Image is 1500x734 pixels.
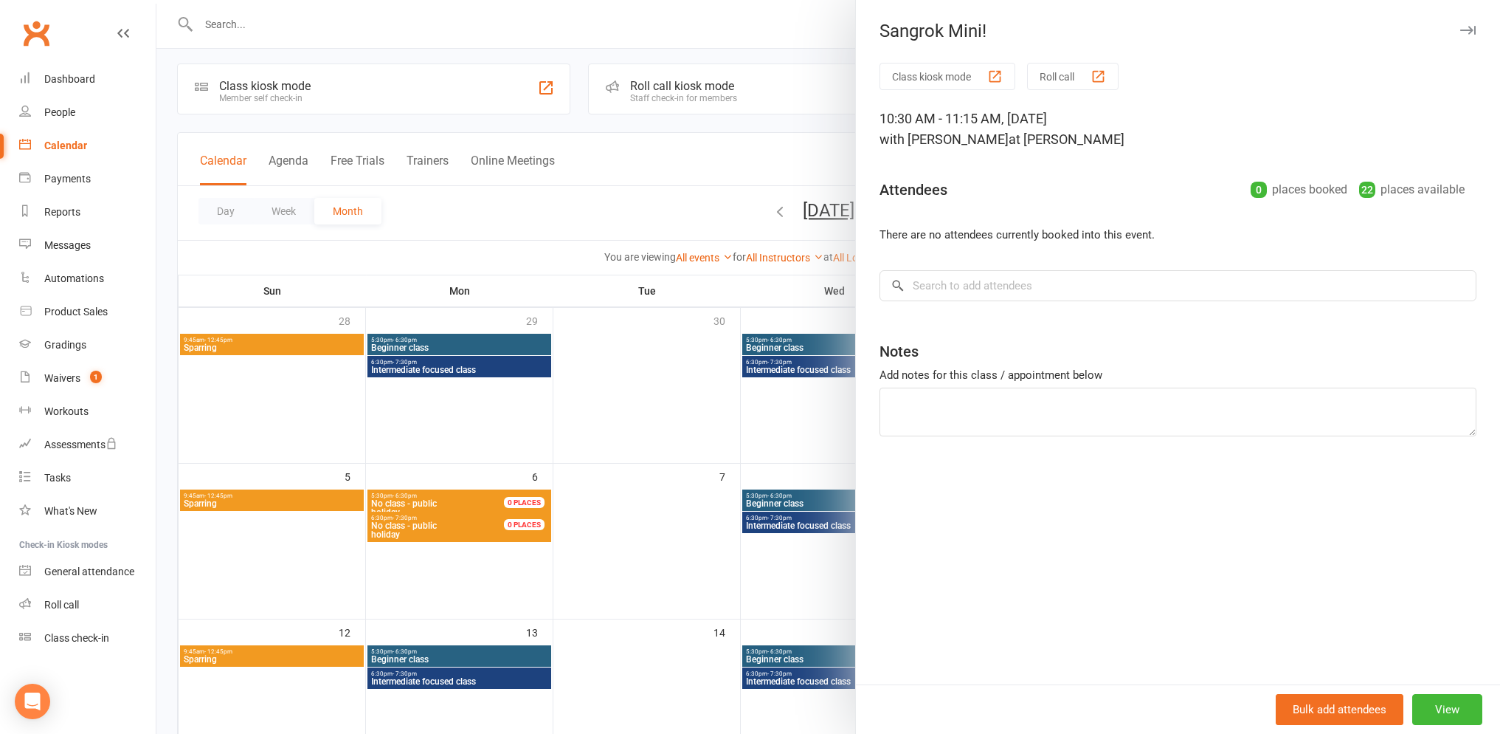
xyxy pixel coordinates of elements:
[19,329,156,362] a: Gradings
[19,555,156,589] a: General attendance kiosk mode
[19,129,156,162] a: Calendar
[1412,694,1482,725] button: View
[19,495,156,528] a: What's New
[856,21,1500,41] div: Sangrok Mini!
[879,226,1476,244] li: There are no attendees currently booked into this event.
[19,295,156,329] a: Product Sales
[44,272,104,284] div: Automations
[1359,182,1375,198] div: 22
[44,599,79,611] div: Roll call
[44,372,80,384] div: Waivers
[44,306,108,318] div: Product Sales
[19,622,156,655] a: Class kiosk mode
[18,15,55,52] a: Clubworx
[19,196,156,229] a: Reports
[879,270,1476,301] input: Search to add attendees
[879,131,1009,147] span: with [PERSON_NAME]
[879,366,1476,384] div: Add notes for this class / appointment below
[19,63,156,96] a: Dashboard
[44,173,91,185] div: Payments
[44,505,97,517] div: What's New
[44,73,95,85] div: Dashboard
[1009,131,1124,147] span: at [PERSON_NAME]
[1251,182,1267,198] div: 0
[1027,63,1119,90] button: Roll call
[90,371,102,383] span: 1
[44,140,87,151] div: Calendar
[19,162,156,196] a: Payments
[44,339,86,351] div: Gradings
[19,462,156,495] a: Tasks
[19,589,156,622] a: Roll call
[1359,179,1465,200] div: places available
[879,109,1476,150] div: 10:30 AM - 11:15 AM, [DATE]
[44,632,109,644] div: Class check-in
[19,395,156,428] a: Workouts
[1276,694,1403,725] button: Bulk add attendees
[19,262,156,295] a: Automations
[44,439,117,450] div: Assessments
[19,362,156,395] a: Waivers 1
[44,106,75,118] div: People
[44,566,134,577] div: General attendance
[19,96,156,129] a: People
[879,179,947,200] div: Attendees
[44,405,89,417] div: Workouts
[19,428,156,462] a: Assessments
[15,684,50,719] div: Open Intercom Messenger
[879,63,1015,90] button: Class kiosk mode
[19,229,156,262] a: Messages
[879,341,919,362] div: Notes
[1251,179,1347,200] div: places booked
[44,239,91,251] div: Messages
[44,206,80,218] div: Reports
[44,472,71,484] div: Tasks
